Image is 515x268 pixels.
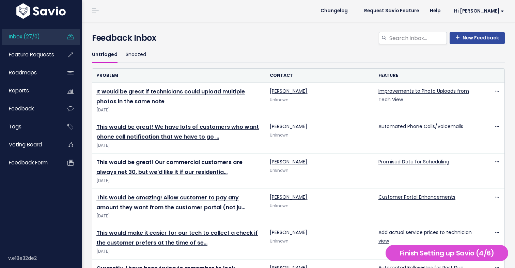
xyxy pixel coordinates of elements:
a: Help [424,6,446,16]
a: [PERSON_NAME] [270,194,307,200]
span: [DATE] [96,213,262,220]
a: Add actual service prices to technician view [378,229,472,244]
span: Roadmaps [9,69,37,76]
a: Request Savio Feature [359,6,424,16]
span: Unknown [270,238,288,244]
span: Changelog [321,8,348,13]
a: Roadmaps [2,65,57,81]
span: [DATE] [96,248,262,255]
a: Customer Portal Enhancements [378,194,455,200]
a: Automated Phone Calls/Voicemails [378,123,463,130]
a: [PERSON_NAME] [270,123,307,130]
span: Hi [PERSON_NAME] [454,8,504,14]
a: It would be great if technicians could upload multiple photos in the same note [96,88,245,105]
ul: Filter feature requests [92,47,505,63]
th: Contact [266,69,374,83]
a: Snoozed [126,47,146,63]
a: Feature Requests [2,47,57,62]
span: Unknown [270,132,288,138]
span: Feedback form [9,159,48,166]
span: Unknown [270,97,288,103]
span: [DATE] [96,177,262,184]
span: Reports [9,87,29,94]
div: v.e18e32de2 [8,249,82,267]
a: Feedback form [2,155,57,171]
span: Unknown [270,168,288,173]
a: Inbox (27/0) [2,29,57,44]
th: Problem [92,69,266,83]
h4: Feedback Inbox [92,32,505,44]
a: Tags [2,119,57,135]
a: Untriaged [92,47,118,63]
span: Feature Requests [9,51,54,58]
a: Improvements to Photo Uploads from Tech View [378,88,469,103]
a: Feedback [2,101,57,117]
a: This would be great! We have lots of customers who want phone call notification that we have to go … [96,123,259,141]
span: [DATE] [96,142,262,149]
span: Tags [9,123,21,130]
a: Voting Board [2,137,57,153]
a: Hi [PERSON_NAME] [446,6,510,16]
a: New Feedback [450,32,505,44]
a: This would be great! Our commercial customers are always net 30, but we'd like it if our residentia… [96,158,243,176]
span: Unknown [270,203,288,209]
a: Reports [2,83,57,99]
img: logo-white.9d6f32f41409.svg [15,3,67,19]
a: This would make it easier for our tech to collect a check if the customer prefers at the time of se… [96,229,258,247]
a: Promised Date for Scheduling [378,158,449,165]
span: Voting Board [9,141,42,148]
a: [PERSON_NAME] [270,88,307,94]
span: [DATE] [96,107,262,114]
span: Inbox (27/0) [9,33,40,40]
a: [PERSON_NAME] [270,229,307,236]
a: [PERSON_NAME] [270,158,307,165]
input: Search inbox... [389,32,447,44]
h5: Finish Setting up Savio (4/6) [389,248,505,258]
a: This would be amazing! Allow customer to pay any amount they want from the customer portal (not ju… [96,194,245,211]
span: Feedback [9,105,34,112]
th: Feature [374,69,483,83]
